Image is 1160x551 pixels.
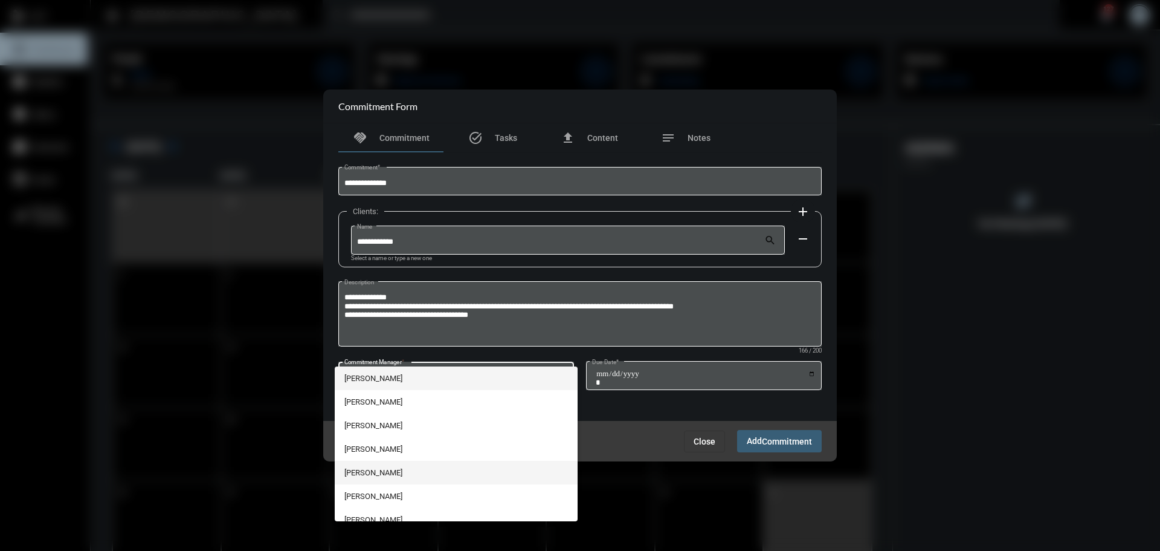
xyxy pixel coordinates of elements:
span: [PERSON_NAME] [344,508,569,532]
span: [PERSON_NAME] [344,414,569,437]
span: [PERSON_NAME] [344,484,569,508]
span: [PERSON_NAME] [344,390,569,414]
span: [PERSON_NAME] [344,461,569,484]
span: [PERSON_NAME] [344,437,569,461]
span: [PERSON_NAME] [344,367,569,390]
